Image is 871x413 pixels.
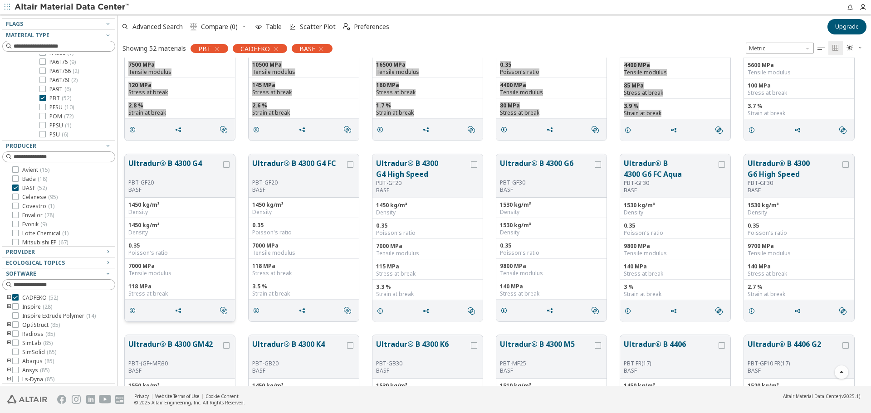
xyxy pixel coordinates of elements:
div: 7000 MPa [128,262,231,270]
button: Similar search [216,301,235,320]
div: PBT-GB30 [376,360,469,367]
span: Inspire Extrude Polymer [22,312,96,320]
span: Ansys [22,367,49,374]
div: Stress at break [252,270,355,277]
button: Details [125,121,144,139]
div: 1520 kg/m³ [748,382,851,389]
i: toogle group [6,376,12,383]
button: Share [294,121,313,139]
div: Strain at break [376,291,479,298]
div: Strain at break [252,109,355,117]
div: Showing 52 materials [122,44,186,53]
div: 85 MPa [624,82,727,89]
button: Details [496,301,515,320]
div: Stress at break [624,89,727,97]
i: toogle group [6,294,12,301]
div: Tensile modulus [252,249,355,257]
button: Similar search [340,301,359,320]
div: Poisson's ratio [376,229,479,237]
div: Stress at break [128,290,231,297]
a: Website Terms of Use [155,393,199,399]
div: Tensile modulus [376,250,479,257]
span: OptiStruct [22,321,60,329]
div: PBT-GF20 [128,179,221,186]
div: 9700 MPa [748,243,851,250]
div: 3.7 % [748,102,851,110]
div: 7500 MPa [128,61,231,68]
div: 1550 kg/m³ [128,382,231,389]
div: 4400 MPa [624,62,727,69]
button: Provider [2,247,115,258]
span: ( 67 ) [59,238,68,246]
p: BASF [376,187,469,194]
div: 0.35 [252,222,355,229]
span: ( 10 ) [64,103,74,111]
div: Density [500,229,603,236]
div: 7000 MPa [376,243,479,250]
button: Details [620,121,639,139]
div: 1530 kg/m³ [500,222,603,229]
button: Similar search [216,121,235,139]
span: ( 85 ) [43,339,53,347]
i:  [817,44,825,52]
span: Producer [6,142,36,150]
span: Inspire [22,303,52,311]
div: 2.7 % [748,283,851,291]
span: ( 6 ) [64,85,71,93]
div: 0.35 [624,222,727,229]
div: Stress at break [252,89,355,96]
div: 7000 MPa [252,242,355,249]
div: 1450 kg/m³ [624,382,727,389]
i:  [592,307,599,314]
div: PBT-GB20 [252,360,345,367]
div: 1450 kg/m³ [128,222,231,229]
div: 2.6 % [252,102,355,109]
i:  [715,307,723,315]
i:  [190,23,197,30]
span: CADFEKO [22,294,58,301]
button: Share [418,121,437,139]
span: ( 85 ) [47,348,56,356]
span: ( 85 ) [45,375,54,383]
div: 1530 kg/m³ [500,201,603,209]
div: Strain at break [748,110,851,117]
button: Details [620,302,639,320]
div: Unit System [746,43,814,53]
div: 1530 kg/m³ [624,202,727,209]
div: Density [128,209,231,216]
div: 2.8 % [128,102,231,109]
div: 115 MPa [376,263,479,270]
button: Similar search [587,121,607,139]
p: BASF [128,186,221,194]
i: toogle group [6,303,12,311]
div: Stress at break [376,270,479,277]
button: Software [2,268,115,279]
button: Details [249,301,268,320]
div: 9800 MPa [624,243,727,250]
i:  [832,44,839,52]
div: Poisson's ratio [500,68,603,76]
span: Preferences [354,24,389,30]
div: 140 MPa [500,283,603,290]
div: 9800 MPa [500,262,603,270]
button: Ultradur® B 4406 G2 [748,339,841,360]
button: Share [171,121,190,139]
span: ( 15 ) [40,166,49,174]
div: © 2025 Altair Engineering, Inc. All Rights Reserved. [134,399,245,406]
button: Similar search [711,121,730,139]
i:  [847,44,854,52]
span: Upgrade [835,23,859,30]
span: Material Type [6,31,49,39]
button: Share [542,121,561,139]
span: Covestro [22,203,54,210]
span: Envalior [22,212,54,219]
span: Radioss [22,330,55,338]
span: Bada [22,175,47,183]
button: Share [542,301,561,320]
button: Ultradur® B 4300 G4 [128,158,221,179]
div: Stress at break [500,290,603,297]
div: PBT-GF20 [252,179,345,186]
span: Avient [22,166,49,174]
span: PA6T/6I [49,77,78,84]
button: Flags [2,19,115,29]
